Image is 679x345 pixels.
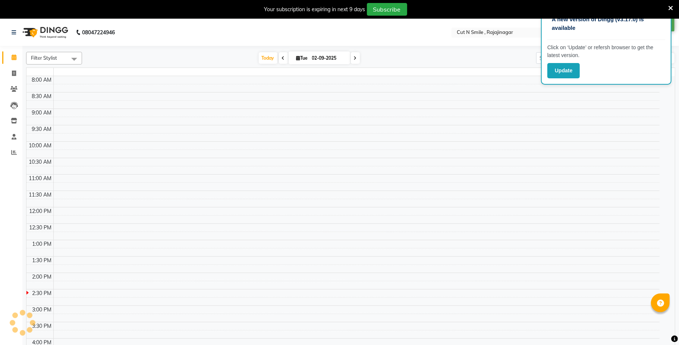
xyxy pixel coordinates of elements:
div: 8:00 AM [31,76,53,84]
div: 11:00 AM [28,175,53,182]
div: 1:30 PM [31,257,53,264]
div: 1:00 PM [31,240,53,248]
span: Tue [295,55,310,61]
p: A new version of Dingg (v3.17.0) is available [552,15,661,32]
div: Your subscription is expiring in next 9 days [264,6,365,13]
div: 9:30 AM [31,125,53,133]
div: 8:30 AM [31,92,53,100]
button: Update [547,63,580,78]
p: Click on ‘Update’ or refersh browser to get the latest version. [547,44,665,59]
span: Today [259,52,277,64]
div: 2:00 PM [31,273,53,281]
div: 3:30 PM [31,322,53,330]
div: 2:30 PM [31,289,53,297]
div: 3:00 PM [31,306,53,314]
button: Subscribe [367,3,407,16]
div: 9:00 AM [31,109,53,117]
span: Filter Stylist [31,55,57,61]
input: Search Appointment [536,52,601,64]
img: logo [19,22,70,43]
div: 10:30 AM [28,158,53,166]
input: 2025-09-02 [310,53,347,64]
div: 12:30 PM [28,224,53,232]
b: 08047224946 [82,22,115,43]
div: 10:00 AM [28,142,53,150]
div: 12:00 PM [28,207,53,215]
div: 11:30 AM [28,191,53,199]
